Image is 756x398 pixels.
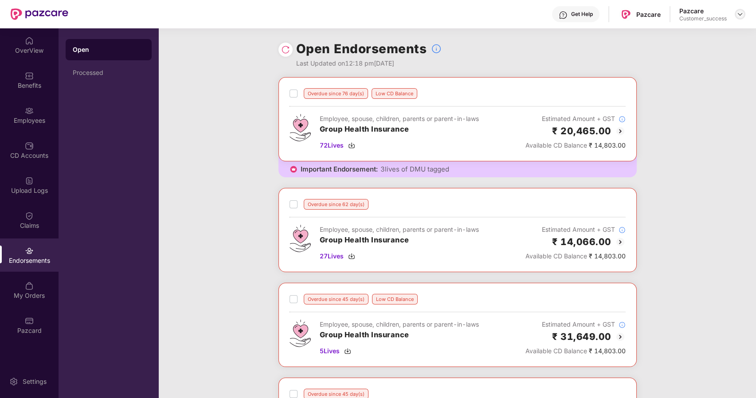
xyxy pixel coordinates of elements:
div: Employee, spouse, children, parents or parent-in-laws [320,225,479,234]
div: Get Help [571,11,593,18]
div: Overdue since 62 day(s) [304,199,368,210]
img: svg+xml;base64,PHN2ZyBpZD0iRG93bmxvYWQtMzJ4MzIiIHhtbG5zPSJodHRwOi8vd3d3LnczLm9yZy8yMDAwL3N2ZyIgd2... [348,142,355,149]
img: svg+xml;base64,PHN2ZyBpZD0iUGF6Y2FyZCIgeG1sbnM9Imh0dHA6Ly93d3cudzMub3JnLzIwMDAvc3ZnIiB3aWR0aD0iMj... [25,316,34,325]
span: Available CD Balance [525,252,587,260]
span: 27 Lives [320,251,344,261]
h2: ₹ 31,649.00 [552,329,611,344]
span: Available CD Balance [525,347,587,355]
h3: Group Health Insurance [320,124,479,135]
div: Estimated Amount + GST [525,114,626,124]
img: svg+xml;base64,PHN2ZyBpZD0iSW5mb18tXzMyeDMyIiBkYXRhLW5hbWU9IkluZm8gLSAzMngzMiIgeG1sbnM9Imh0dHA6Ly... [619,116,626,123]
div: Customer_success [679,15,727,22]
img: svg+xml;base64,PHN2ZyBpZD0iQmVuZWZpdHMiIHhtbG5zPSJodHRwOi8vd3d3LnczLm9yZy8yMDAwL3N2ZyIgd2lkdGg9Ij... [25,71,34,80]
div: Pazcare [636,10,661,19]
img: icon [289,165,298,174]
div: Last Updated on 12:18 pm[DATE] [296,59,442,68]
img: svg+xml;base64,PHN2ZyBpZD0iSGVscC0zMngzMiIgeG1sbnM9Imh0dHA6Ly93d3cudzMub3JnLzIwMDAvc3ZnIiB3aWR0aD... [559,11,568,20]
img: svg+xml;base64,PHN2ZyBpZD0iQ2xhaW0iIHhtbG5zPSJodHRwOi8vd3d3LnczLm9yZy8yMDAwL3N2ZyIgd2lkdGg9IjIwIi... [25,211,34,220]
span: Important Endorsement: [301,165,378,174]
img: svg+xml;base64,PHN2ZyBpZD0iSW5mb18tXzMyeDMyIiBkYXRhLW5hbWU9IkluZm8gLSAzMngzMiIgeG1sbnM9Imh0dHA6Ly... [619,226,626,234]
img: svg+xml;base64,PHN2ZyBpZD0iQmFjay0yMHgyMCIgeG1sbnM9Imh0dHA6Ly93d3cudzMub3JnLzIwMDAvc3ZnIiB3aWR0aD... [615,332,626,342]
img: svg+xml;base64,PHN2ZyBpZD0iRG93bmxvYWQtMzJ4MzIiIHhtbG5zPSJodHRwOi8vd3d3LnczLm9yZy8yMDAwL3N2ZyIgd2... [344,347,351,355]
div: Low CD Balance [372,294,418,304]
span: 3 lives of DMU tagged [380,165,449,174]
img: svg+xml;base64,PHN2ZyB4bWxucz0iaHR0cDovL3d3dy53My5vcmcvMjAwMC9zdmciIHdpZHRoPSI0Ny43MTQiIGhlaWdodD... [290,225,311,252]
div: ₹ 14,803.00 [525,251,626,261]
div: Low CD Balance [372,88,417,99]
img: svg+xml;base64,PHN2ZyBpZD0iQmFjay0yMHgyMCIgeG1sbnM9Imh0dHA6Ly93d3cudzMub3JnLzIwMDAvc3ZnIiB3aWR0aD... [615,237,626,247]
img: svg+xml;base64,PHN2ZyBpZD0iTXlfT3JkZXJzIiBkYXRhLW5hbWU9Ik15IE9yZGVycyIgeG1sbnM9Imh0dHA6Ly93d3cudz... [25,281,34,290]
div: Pazcare [679,7,727,15]
img: svg+xml;base64,PHN2ZyBpZD0iQ0RfQWNjb3VudHMiIGRhdGEtbmFtZT0iQ0QgQWNjb3VudHMiIHhtbG5zPSJodHRwOi8vd3... [25,141,34,150]
img: svg+xml;base64,PHN2ZyBpZD0iRW1wbG95ZWVzIiB4bWxucz0iaHR0cDovL3d3dy53My5vcmcvMjAwMC9zdmciIHdpZHRoPS... [25,106,34,115]
img: svg+xml;base64,PHN2ZyB4bWxucz0iaHR0cDovL3d3dy53My5vcmcvMjAwMC9zdmciIHdpZHRoPSI0Ny43MTQiIGhlaWdodD... [290,320,311,347]
div: Estimated Amount + GST [525,225,626,234]
img: svg+xml;base64,PHN2ZyBpZD0iSG9tZSIgeG1sbnM9Imh0dHA6Ly93d3cudzMub3JnLzIwMDAvc3ZnIiB3aWR0aD0iMjAiIG... [25,36,34,45]
span: 5 Lives [320,346,340,356]
img: svg+xml;base64,PHN2ZyBpZD0iSW5mb18tXzMyeDMyIiBkYXRhLW5hbWU9IkluZm8gLSAzMngzMiIgeG1sbnM9Imh0dHA6Ly... [619,321,626,328]
div: Overdue since 45 day(s) [304,294,368,304]
img: svg+xml;base64,PHN2ZyBpZD0iSW5mb18tXzMyeDMyIiBkYXRhLW5hbWU9IkluZm8gLSAzMngzMiIgeG1sbnM9Imh0dHA6Ly... [431,43,442,54]
div: Estimated Amount + GST [525,320,626,329]
div: Employee, spouse, children, parents or parent-in-laws [320,320,479,329]
div: Open [73,45,145,54]
img: svg+xml;base64,PHN2ZyBpZD0iQmFjay0yMHgyMCIgeG1sbnM9Imh0dHA6Ly93d3cudzMub3JnLzIwMDAvc3ZnIiB3aWR0aD... [615,126,626,137]
img: svg+xml;base64,PHN2ZyB4bWxucz0iaHR0cDovL3d3dy53My5vcmcvMjAwMC9zdmciIHdpZHRoPSI0Ny43MTQiIGhlaWdodD... [290,114,311,141]
h3: Group Health Insurance [320,234,479,246]
img: svg+xml;base64,PHN2ZyBpZD0iRW5kb3JzZW1lbnRzIiB4bWxucz0iaHR0cDovL3d3dy53My5vcmcvMjAwMC9zdmciIHdpZH... [25,246,34,255]
div: ₹ 14,803.00 [525,140,626,150]
div: Processed [73,69,145,76]
img: svg+xml;base64,PHN2ZyBpZD0iRG93bmxvYWQtMzJ4MzIiIHhtbG5zPSJodHRwOi8vd3d3LnczLm9yZy8yMDAwL3N2ZyIgd2... [348,253,355,260]
div: Overdue since 76 day(s) [304,88,368,99]
img: New Pazcare Logo [11,8,68,20]
img: svg+xml;base64,PHN2ZyBpZD0iRHJvcGRvd24tMzJ4MzIiIHhtbG5zPSJodHRwOi8vd3d3LnczLm9yZy8yMDAwL3N2ZyIgd2... [736,11,744,18]
img: svg+xml;base64,PHN2ZyBpZD0iVXBsb2FkX0xvZ3MiIGRhdGEtbmFtZT0iVXBsb2FkIExvZ3MiIHhtbG5zPSJodHRwOi8vd3... [25,176,34,185]
h1: Open Endorsements [296,39,427,59]
img: Pazcare_Logo.png [619,8,632,21]
span: Available CD Balance [525,141,587,149]
img: svg+xml;base64,PHN2ZyBpZD0iU2V0dGluZy0yMHgyMCIgeG1sbnM9Imh0dHA6Ly93d3cudzMub3JnLzIwMDAvc3ZnIiB3aW... [9,377,18,386]
span: 72 Lives [320,140,344,150]
div: Employee, spouse, children, parents or parent-in-laws [320,114,479,124]
div: Settings [20,377,49,386]
h2: ₹ 20,465.00 [552,124,611,138]
h3: Group Health Insurance [320,329,479,341]
h2: ₹ 14,066.00 [552,234,611,249]
img: svg+xml;base64,PHN2ZyBpZD0iUmVsb2FkLTMyeDMyIiB4bWxucz0iaHR0cDovL3d3dy53My5vcmcvMjAwMC9zdmciIHdpZH... [281,45,290,54]
div: ₹ 14,803.00 [525,346,626,356]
